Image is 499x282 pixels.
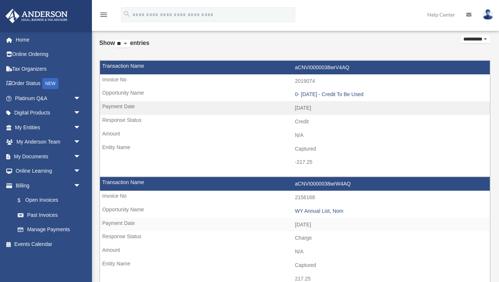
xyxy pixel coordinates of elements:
td: 2019074 [100,74,490,88]
a: Order StatusNEW [5,76,92,91]
span: arrow_drop_down [74,164,88,179]
a: Online Learningarrow_drop_down [5,164,92,179]
img: User Pic [482,9,493,20]
a: Home [5,32,92,47]
td: aCNVI0000038wrV4AQ [100,61,490,75]
a: Events Calendar [5,237,92,251]
a: Platinum Q&Aarrow_drop_down [5,91,92,106]
div: NEW [42,78,58,89]
i: search [123,10,131,18]
span: arrow_drop_down [74,135,88,150]
a: Tax Organizers [5,61,92,76]
td: aCNVI0000038wrW4AQ [100,177,490,191]
a: Past Invoices [10,208,88,222]
img: Anderson Advisors Platinum Portal [3,9,70,23]
td: Captured [100,142,490,156]
span: arrow_drop_down [74,106,88,121]
i: menu [99,10,108,19]
a: $Open Invoices [10,193,92,208]
div: WY Annual List, Nom [295,208,486,214]
td: [DATE] [100,218,490,232]
span: arrow_drop_down [74,91,88,106]
td: Captured [100,258,490,272]
a: Manage Payments [10,222,92,237]
a: My Anderson Teamarrow_drop_down [5,135,92,149]
a: Online Ordering [5,47,92,62]
td: [DATE] [100,101,490,115]
td: -217.25 [100,155,490,169]
td: N/A [100,245,490,259]
td: N/A [100,128,490,142]
span: arrow_drop_down [74,178,88,193]
a: Digital Productsarrow_drop_down [5,106,92,120]
a: Billingarrow_drop_down [5,178,92,193]
span: arrow_drop_down [74,149,88,164]
td: 2156168 [100,191,490,205]
label: Show entries [99,38,149,56]
span: arrow_drop_down [74,120,88,135]
span: $ [22,196,25,205]
td: Charge [100,231,490,245]
a: menu [99,13,108,19]
div: 0- [DATE] - Credit To Be Used [295,91,486,98]
select: Showentries [115,40,130,48]
td: Credit [100,115,490,129]
a: My Documentsarrow_drop_down [5,149,92,164]
a: My Entitiesarrow_drop_down [5,120,92,135]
